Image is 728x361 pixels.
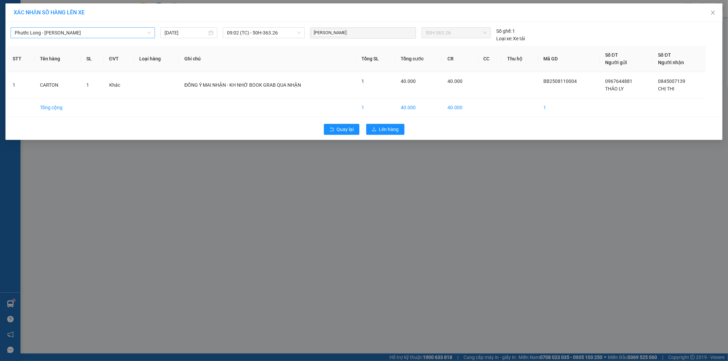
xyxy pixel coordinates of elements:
input: 12/08/2025 [165,29,207,37]
td: 40.000 [395,98,442,117]
td: 40.000 [442,98,478,117]
span: Số ghế: [496,27,512,35]
span: THẢO LY [605,86,624,91]
span: Số ĐT [605,52,618,58]
span: ĐỒNG Ý MAI NHẬN - KH NHỜ BOOK GRAB QUA NHẬN [184,82,301,88]
div: 1 [496,27,515,35]
th: Mã GD [538,46,600,72]
span: Người gửi [605,60,627,65]
span: Người nhận [658,60,684,65]
button: Close [703,3,723,23]
div: 30.000 [5,44,61,52]
td: CARTON [34,72,81,98]
th: Tên hàng [34,46,81,72]
th: Tổng SL [356,46,395,72]
span: 40.000 [401,78,416,84]
span: 40.000 [447,78,462,84]
th: Loại hàng [134,46,179,72]
th: STT [7,46,34,72]
span: Lên hàng [379,126,399,133]
td: Tổng cộng [34,98,81,117]
span: CHỊ THI [658,86,674,91]
th: Ghi chú [179,46,356,72]
th: Tổng cước [395,46,442,72]
span: Quay lại [337,126,354,133]
span: CR : [5,45,16,52]
span: 0845007139 [658,78,685,84]
td: 1 [538,98,600,117]
span: 1 [361,78,364,84]
span: 1 [86,82,89,88]
td: 1 [7,72,34,98]
span: XÁC NHẬN SỐ HÀNG LÊN XE [14,9,85,16]
div: Xe tải [496,35,525,42]
span: [PERSON_NAME] [312,29,347,37]
th: Thu hộ [502,46,538,72]
td: Khác [104,72,134,98]
div: VP Đồng Xoài [65,6,112,22]
span: Số ĐT [658,52,671,58]
span: BB2508110004 [544,78,577,84]
span: Nhận: [65,6,82,14]
div: duyên bình an [65,22,112,30]
span: 0967644881 [605,78,632,84]
span: upload [372,127,376,132]
div: VP [PERSON_NAME] [6,6,60,22]
span: Phước Long - Hồ Chí Minh [15,28,151,38]
button: uploadLên hàng [366,124,404,135]
span: close [710,10,716,15]
div: PHÁT [6,22,60,30]
td: 1 [356,98,395,117]
span: rollback [329,127,334,132]
th: CR [442,46,478,72]
span: 50H-363.26 [426,28,486,38]
span: Loại xe: [496,35,512,42]
th: CC [478,46,502,72]
th: ĐVT [104,46,134,72]
th: SL [81,46,104,72]
span: 09:02 (TC) - 50H-363.26 [227,28,301,38]
button: rollbackQuay lại [324,124,359,135]
span: Gửi: [6,6,16,14]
